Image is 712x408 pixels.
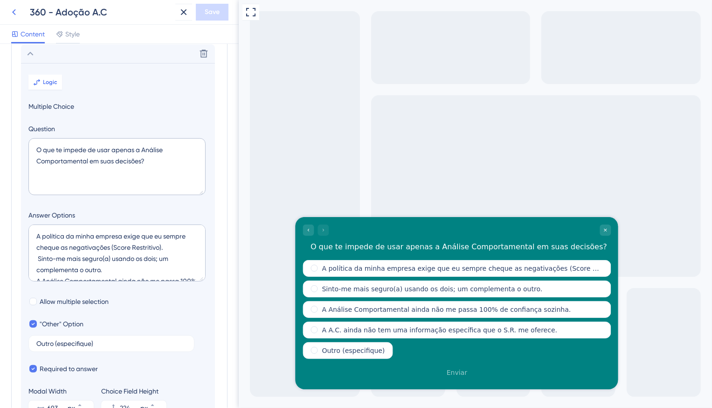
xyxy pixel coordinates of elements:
div: Modal Width [28,386,94,397]
span: Content [21,28,45,40]
textarea: A política da minha empresa exige que eu sempre cheque as negativações (Score Restritivo). Sinto-... [28,225,206,281]
div: 360 - Adoção A.C [30,6,172,19]
label: Answer Options [28,210,207,221]
button: px [150,401,166,408]
span: Logic [43,78,58,86]
span: "Other" Option [40,318,83,330]
button: Logic [28,75,62,90]
span: Save [205,7,220,18]
span: Style [65,28,80,40]
button: Save [196,4,228,21]
textarea: O que te impede de usar apenas a Análise Comportamental em suas decisões? [28,138,206,195]
span: Multiple Choice [28,101,207,112]
span: Allow multiple selection [40,296,109,307]
button: px [77,401,94,408]
iframe: UserGuiding Survey [56,217,380,389]
div: Choice Field Height [101,386,166,397]
input: Type the value [36,340,187,347]
span: Required to answer [40,363,98,374]
label: Question [28,123,207,134]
